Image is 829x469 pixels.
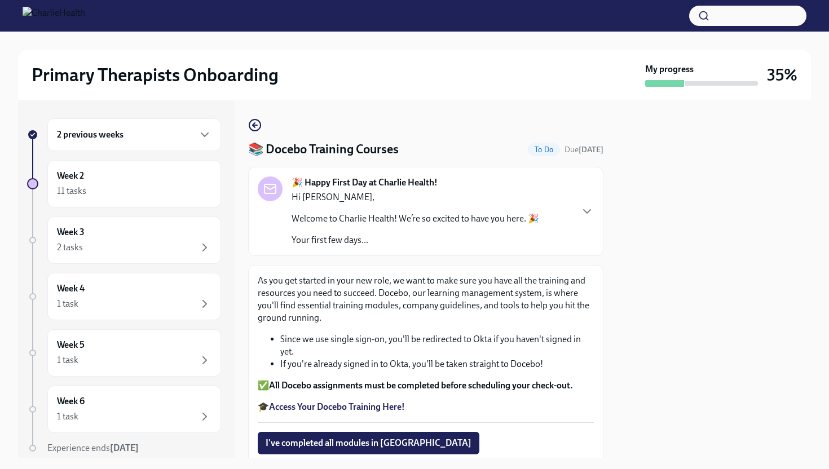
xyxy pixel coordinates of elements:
[292,191,539,203] p: Hi [PERSON_NAME],
[528,145,560,154] span: To Do
[27,329,221,377] a: Week 51 task
[47,443,139,453] span: Experience ends
[565,144,603,155] span: August 19th, 2025 09:00
[57,282,85,295] h6: Week 4
[266,437,471,449] span: I've completed all modules in [GEOGRAPHIC_DATA]
[258,275,594,324] p: As you get started in your new role, we want to make sure you have all the training and resources...
[57,354,78,366] div: 1 task
[57,226,85,238] h6: Week 3
[32,64,279,86] h2: Primary Therapists Onboarding
[23,7,85,25] img: CharlieHealth
[292,176,438,189] strong: 🎉 Happy First Day at Charlie Health!
[292,213,539,225] p: Welcome to Charlie Health! We’re so excited to have you here. 🎉
[258,379,594,392] p: ✅
[280,358,594,370] li: If you're already signed in to Okta, you'll be taken straight to Docebo!
[57,339,85,351] h6: Week 5
[565,145,603,154] span: Due
[645,63,694,76] strong: My progress
[57,241,83,254] div: 2 tasks
[110,443,139,453] strong: [DATE]
[258,401,594,413] p: 🎓
[27,216,221,264] a: Week 32 tasks
[47,118,221,151] div: 2 previous weeks
[57,170,84,182] h6: Week 2
[579,145,603,154] strong: [DATE]
[767,65,797,85] h3: 35%
[27,386,221,433] a: Week 61 task
[280,333,594,358] li: Since we use single sign-on, you'll be redirected to Okta if you haven't signed in yet.
[27,273,221,320] a: Week 41 task
[248,141,399,158] h4: 📚 Docebo Training Courses
[57,129,124,141] h6: 2 previous weeks
[57,410,78,423] div: 1 task
[27,160,221,207] a: Week 211 tasks
[269,401,405,412] a: Access Your Docebo Training Here!
[258,432,479,454] button: I've completed all modules in [GEOGRAPHIC_DATA]
[57,395,85,408] h6: Week 6
[292,234,539,246] p: Your first few days...
[269,380,573,391] strong: All Docebo assignments must be completed before scheduling your check-out.
[57,298,78,310] div: 1 task
[57,185,86,197] div: 11 tasks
